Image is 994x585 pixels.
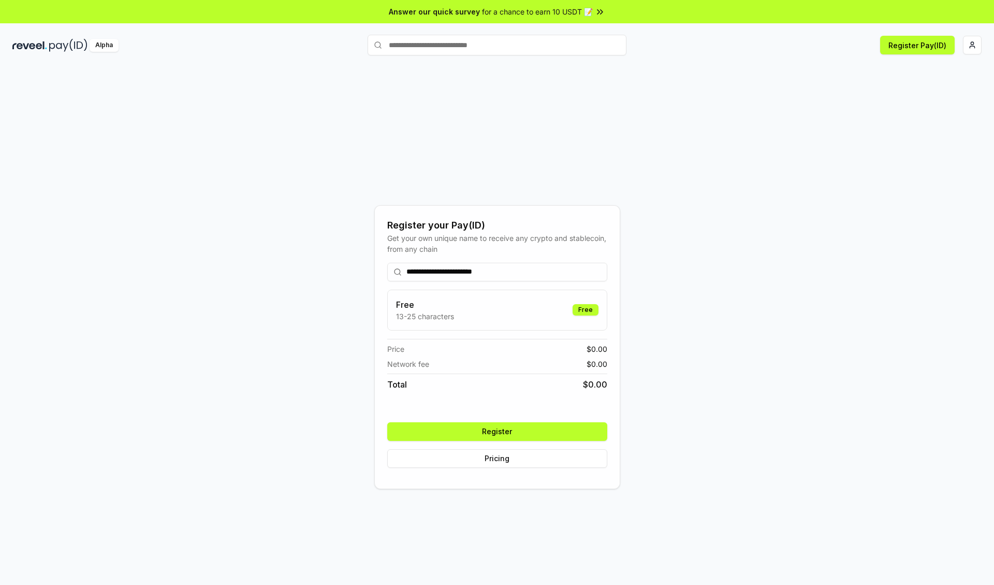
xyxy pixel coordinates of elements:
[587,359,607,369] span: $ 0.00
[389,6,480,17] span: Answer our quick survey
[387,422,607,441] button: Register
[387,378,407,391] span: Total
[12,39,47,52] img: reveel_dark
[396,311,454,322] p: 13-25 characters
[90,39,119,52] div: Alpha
[583,378,607,391] span: $ 0.00
[387,449,607,468] button: Pricing
[387,218,607,233] div: Register your Pay(ID)
[573,304,598,316] div: Free
[587,344,607,354] span: $ 0.00
[387,359,429,369] span: Network fee
[387,344,404,354] span: Price
[396,298,454,311] h3: Free
[482,6,593,17] span: for a chance to earn 10 USDT 📝
[880,36,955,54] button: Register Pay(ID)
[387,233,607,254] div: Get your own unique name to receive any crypto and stablecoin, from any chain
[49,39,87,52] img: pay_id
